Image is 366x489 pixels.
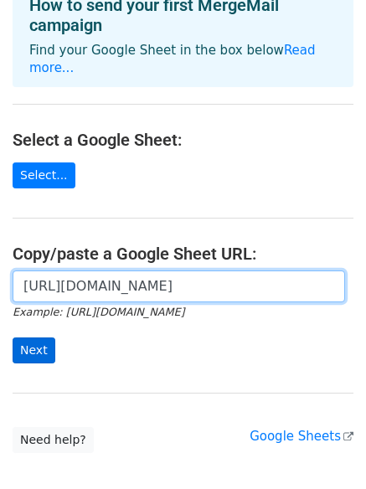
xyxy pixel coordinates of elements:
[13,337,55,363] input: Next
[13,427,94,453] a: Need help?
[13,130,353,150] h4: Select a Google Sheet:
[29,42,337,77] p: Find your Google Sheet in the box below
[13,162,75,188] a: Select...
[250,429,353,444] a: Google Sheets
[29,43,316,75] a: Read more...
[282,409,366,489] iframe: Chat Widget
[13,270,345,302] input: Paste your Google Sheet URL here
[13,244,353,264] h4: Copy/paste a Google Sheet URL:
[13,306,184,318] small: Example: [URL][DOMAIN_NAME]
